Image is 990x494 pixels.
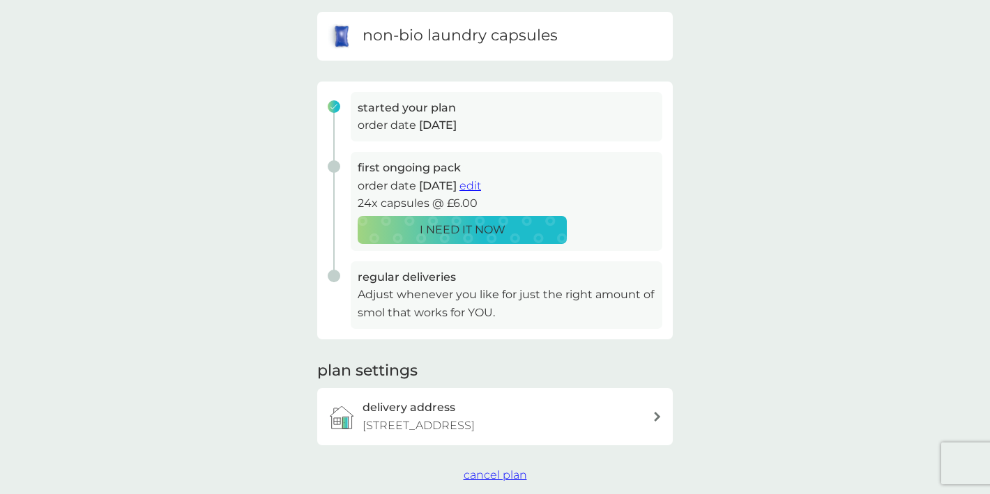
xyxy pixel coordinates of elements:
[317,388,673,445] a: delivery address[STREET_ADDRESS]
[358,216,567,244] button: I NEED IT NOW
[358,177,655,195] p: order date
[358,116,655,134] p: order date
[464,466,527,484] button: cancel plan
[358,194,655,213] p: 24x capsules @ £6.00
[420,221,505,239] p: I NEED IT NOW
[358,286,655,321] p: Adjust whenever you like for just the right amount of smol that works for YOU.
[317,360,418,382] h2: plan settings
[459,179,481,192] span: edit
[363,417,475,435] p: [STREET_ADDRESS]
[419,179,457,192] span: [DATE]
[358,159,655,177] h3: first ongoing pack
[419,118,457,132] span: [DATE]
[363,399,455,417] h3: delivery address
[358,99,655,117] h3: started your plan
[464,468,527,481] span: cancel plan
[328,22,356,50] img: non-bio laundry capsules
[363,25,558,47] h6: non-bio laundry capsules
[358,268,655,286] h3: regular deliveries
[459,177,481,195] button: edit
